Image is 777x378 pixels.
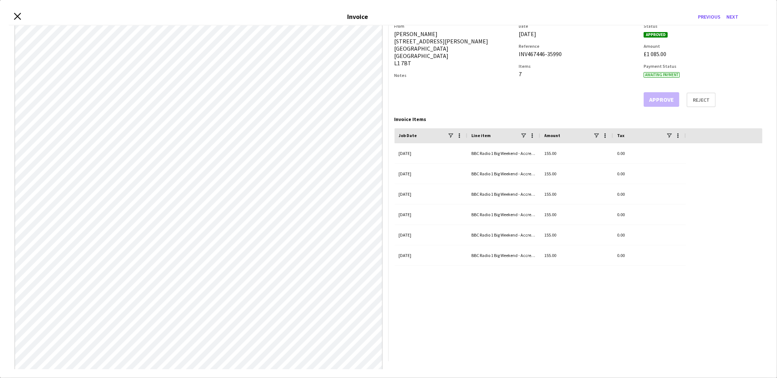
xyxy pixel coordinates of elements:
[519,70,638,78] div: 7
[472,133,491,138] span: Line item
[613,184,686,204] div: 0.00
[519,30,638,38] div: [DATE]
[395,245,467,265] div: [DATE]
[644,72,680,78] span: Awaiting payment
[399,133,417,138] span: Job Date
[348,12,368,21] h3: Invoice
[395,184,467,204] div: [DATE]
[687,93,716,107] button: Reject
[519,50,638,58] div: INV467446-35990
[395,23,513,29] h3: From
[644,43,762,49] h3: Amount
[395,143,467,163] div: [DATE]
[613,225,686,245] div: 0.00
[540,143,613,163] div: 155.00
[613,204,686,225] div: 0.00
[644,32,668,38] span: Approved
[613,245,686,265] div: 0.00
[545,133,561,138] span: Amount
[540,266,613,286] div: 155.00
[613,143,686,163] div: 0.00
[695,11,723,23] button: Previous
[467,204,540,225] div: BBC Radio 1 Big Weekend - Accreditation Assistant (salary)
[395,30,513,67] div: [PERSON_NAME] [STREET_ADDRESS][PERSON_NAME] [GEOGRAPHIC_DATA] [GEOGRAPHIC_DATA] L1 7BT
[723,11,741,23] button: Next
[540,204,613,225] div: 155.00
[613,266,686,286] div: 0.00
[467,266,540,286] div: BBC Radio 1 Big Weekend - Accreditation Assistant (salary)
[519,23,638,29] h3: Date
[540,245,613,265] div: 155.00
[617,133,625,138] span: Tax
[467,184,540,204] div: BBC Radio 1 Big Weekend - Accreditation Assistant (salary)
[519,43,638,49] h3: Reference
[467,143,540,163] div: BBC Radio 1 Big Weekend - Accreditation Assistant (salary)
[644,23,762,29] h3: Status
[395,73,513,78] h3: Notes
[613,164,686,184] div: 0.00
[540,184,613,204] div: 155.00
[395,164,467,184] div: [DATE]
[395,266,467,286] div: [DATE]
[540,225,613,245] div: 155.00
[644,63,762,69] h3: Payment Status
[395,204,467,225] div: [DATE]
[644,50,762,58] div: £1 085.00
[467,164,540,184] div: BBC Radio 1 Big Weekend - Accreditation Assistant (salary)
[540,164,613,184] div: 155.00
[395,225,467,245] div: [DATE]
[467,225,540,245] div: BBC Radio 1 Big Weekend - Accreditation Assistant (salary)
[519,63,638,69] h3: Items
[467,245,540,265] div: BBC Radio 1 Big Weekend - Accreditation Assistant (salary)
[395,116,763,122] div: Invoice Items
